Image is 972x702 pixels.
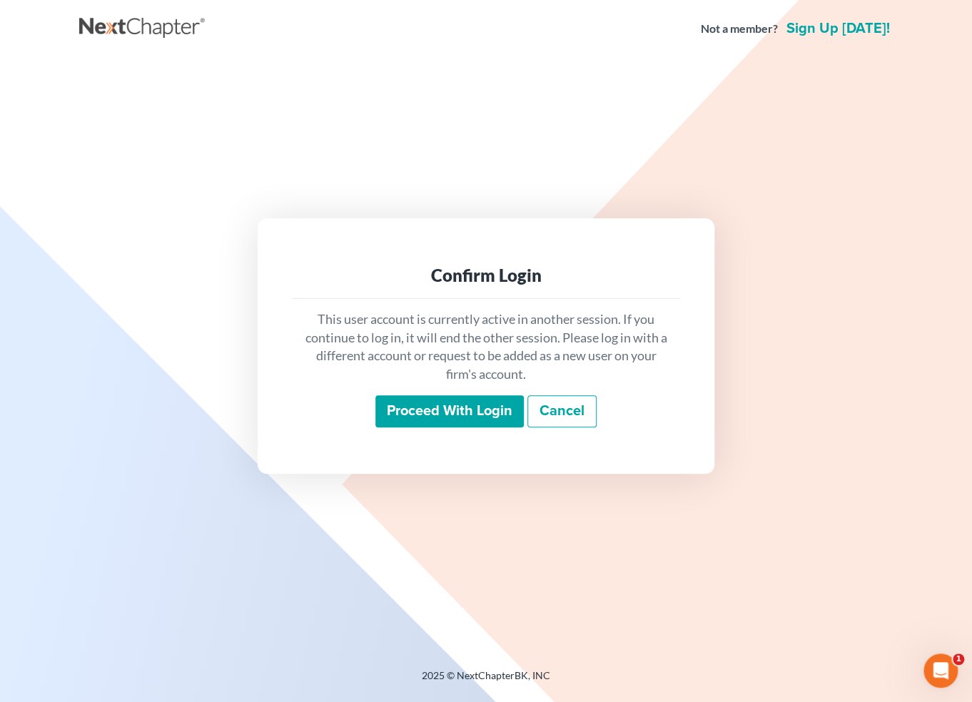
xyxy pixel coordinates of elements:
[701,21,778,37] strong: Not a member?
[953,653,964,665] span: 1
[527,395,597,428] a: Cancel
[375,395,524,428] input: Proceed with login
[303,310,669,384] p: This user account is currently active in another session. If you continue to log in, it will end ...
[79,668,893,694] div: 2025 © NextChapterBK, INC
[784,21,893,36] a: Sign up [DATE]!
[303,264,669,287] div: Confirm Login
[923,653,958,688] iframe: Intercom live chat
